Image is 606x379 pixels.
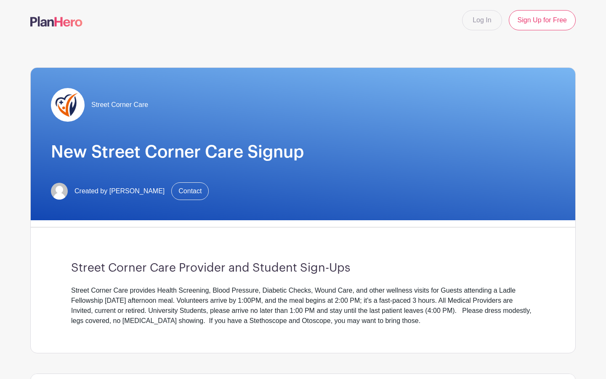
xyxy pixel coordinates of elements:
div: Street Corner Care provides Health Screening, Blood Pressure, Diabetic Checks, Wound Care, and ot... [71,286,535,326]
a: Sign Up for Free [509,10,576,30]
h3: Street Corner Care Provider and Student Sign-Ups [71,261,535,275]
span: Street Corner Care [91,100,148,110]
img: SCC%20PlanHero.png [51,88,85,122]
a: Contact [171,182,209,200]
h1: New Street Corner Care Signup [51,142,555,162]
img: logo-507f7623f17ff9eddc593b1ce0a138ce2505c220e1c5a4e2b4648c50719b7d32.svg [30,16,82,27]
span: Created by [PERSON_NAME] [74,186,165,196]
img: default-ce2991bfa6775e67f084385cd625a349d9dcbb7a52a09fb2fda1e96e2d18dcdb.png [51,183,68,200]
a: Log In [462,10,502,30]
